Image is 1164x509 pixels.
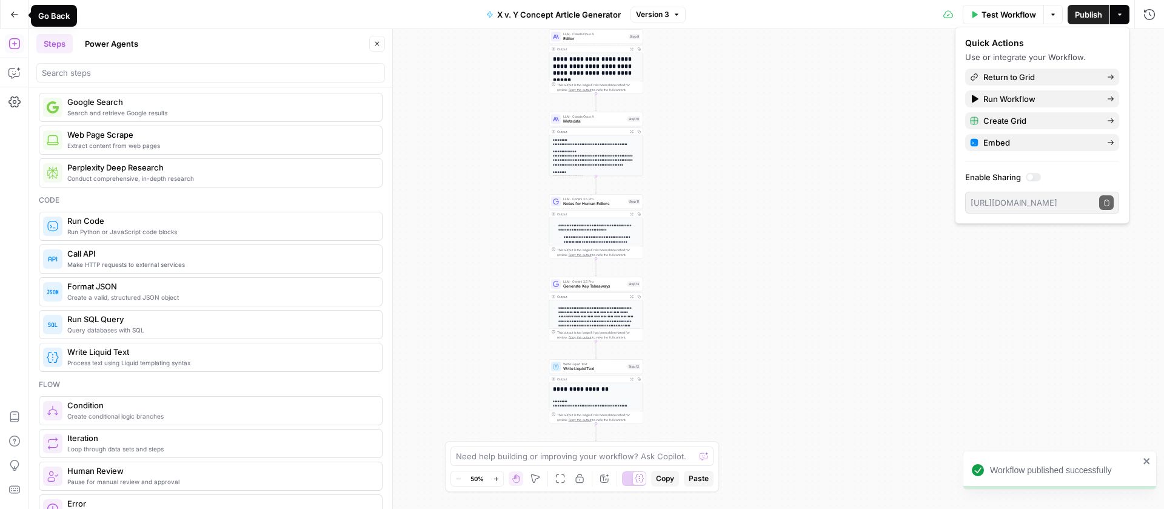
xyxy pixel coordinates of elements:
[67,477,372,487] span: Pause for manual review and approval
[39,379,383,390] div: Flow
[1075,8,1102,21] span: Publish
[497,8,621,21] span: X v. Y Concept Article Generator
[38,10,70,22] div: Go Back
[67,174,372,183] span: Conduct comprehensive, in-depth research
[563,366,625,372] span: Write Liquid Text
[983,115,1097,127] span: Create Grid
[982,8,1036,21] span: Test Workflow
[479,5,628,24] button: X v. Y Concept Article Generator
[569,335,592,339] span: Copy the output
[595,176,597,194] g: Edge from step_10 to step_11
[67,248,372,260] span: Call API
[983,93,1097,105] span: Run Workflow
[67,432,372,444] span: Iteration
[990,464,1139,476] div: Workflow published successfully
[656,473,674,484] span: Copy
[628,199,640,204] div: Step 11
[67,465,372,477] span: Human Review
[67,215,372,227] span: Run Code
[557,129,626,134] div: Output
[569,253,592,257] span: Copy the output
[67,129,372,141] span: Web Page Scrape
[563,114,625,119] span: LLM · Claude Opus 4
[595,93,597,111] g: Edge from step_9 to step_10
[67,141,372,150] span: Extract content from web pages
[563,283,625,289] span: Generate Key Takeaways
[569,88,592,92] span: Copy the output
[627,116,640,122] div: Step 10
[1068,5,1109,24] button: Publish
[557,47,626,52] div: Output
[965,52,1086,62] span: Use or integrate your Workflow.
[983,71,1097,83] span: Return to Grid
[963,5,1043,24] button: Test Workflow
[630,7,686,22] button: Version 3
[67,227,372,237] span: Run Python or JavaScript code blocks
[563,197,626,201] span: LLM · Gemini 2.5 Pro
[563,118,625,124] span: Metadata
[627,364,640,369] div: Step 12
[629,34,640,39] div: Step 9
[557,83,640,92] div: This output is too large & has been abbreviated for review. to view the full content.
[78,34,145,53] button: Power Agents
[557,330,640,340] div: This output is too large & has been abbreviated for review. to view the full content.
[557,212,626,217] div: Output
[67,161,372,174] span: Perplexity Deep Research
[557,248,640,257] div: This output is too large & has been abbreviated for review. to view the full content.
[67,346,372,358] span: Write Liquid Text
[627,281,640,287] div: Step 13
[557,413,640,422] div: This output is too large & has been abbreviated for review. to view the full content.
[595,341,597,359] g: Edge from step_13 to step_12
[67,108,372,118] span: Search and retrieve Google results
[557,294,626,299] div: Output
[684,471,714,487] button: Paste
[563,36,626,42] span: Editor
[67,358,372,368] span: Process text using Liquid templating syntax
[67,399,372,411] span: Condition
[39,195,383,206] div: Code
[67,260,372,269] span: Make HTTP requests to external services
[965,37,1119,49] div: Quick Actions
[983,137,1097,149] span: Embed
[42,67,380,79] input: Search steps
[1143,456,1151,466] button: close
[67,325,372,335] span: Query databases with SQL
[595,258,597,276] g: Edge from step_11 to step_13
[563,362,625,366] span: Write Liquid Text
[563,32,626,36] span: LLM · Claude Opus 4
[595,423,597,441] g: Edge from step_12 to step_14
[67,313,372,325] span: Run SQL Query
[67,280,372,292] span: Format JSON
[636,9,669,20] span: Version 3
[67,411,372,421] span: Create conditional logic branches
[470,474,484,484] span: 50%
[689,473,709,484] span: Paste
[569,418,592,422] span: Copy the output
[36,34,73,53] button: Steps
[651,471,679,487] button: Copy
[557,377,626,382] div: Output
[67,292,372,302] span: Create a valid, structured JSON object
[67,444,372,454] span: Loop through data sets and steps
[965,171,1119,183] label: Enable Sharing
[563,201,626,207] span: Notes for Human Editors
[67,96,372,108] span: Google Search
[563,279,625,284] span: LLM · Gemini 2.5 Pro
